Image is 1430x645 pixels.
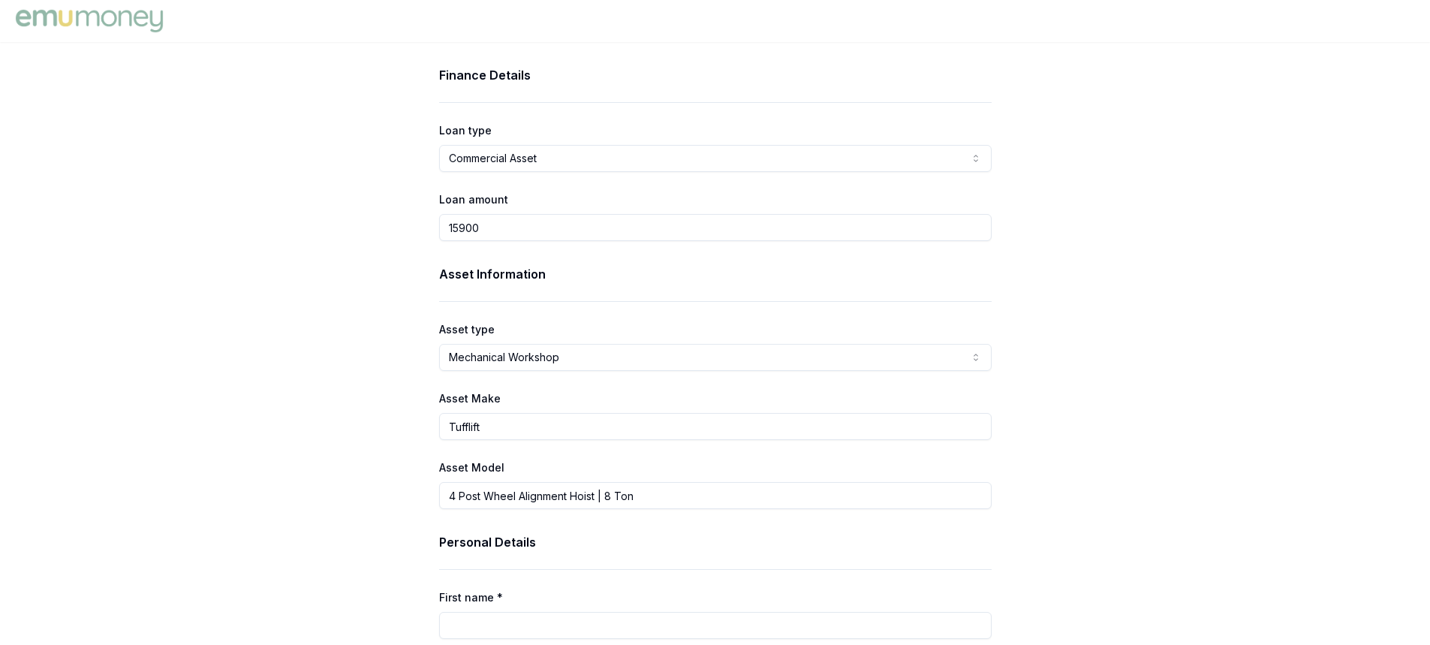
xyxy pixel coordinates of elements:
[12,6,167,36] img: Emu Money
[439,461,504,474] label: Asset Model
[439,392,501,405] label: Asset Make
[439,591,503,604] label: First name *
[439,193,508,206] label: Loan amount
[439,533,992,551] h3: Personal Details
[439,124,492,137] label: Loan type
[439,214,992,241] input: $
[439,66,992,84] h3: Finance Details
[439,323,495,336] label: Asset type
[439,265,992,283] h3: Asset Information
